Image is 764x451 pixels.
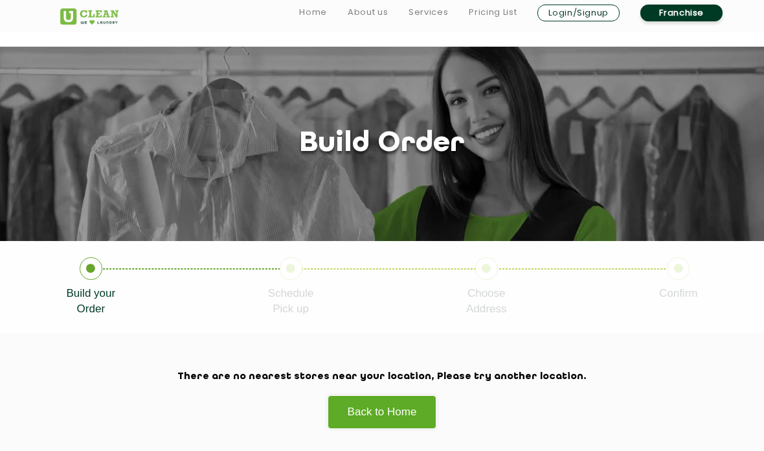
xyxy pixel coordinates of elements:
p: Build your Order [67,286,116,317]
a: Pricing List [469,5,517,20]
h1: Build order [299,128,465,161]
a: Franchise [640,5,723,21]
a: Back to Home [328,395,437,429]
img: UClean Laundry and Dry Cleaning [60,8,118,25]
a: Services [409,5,448,20]
a: About us [348,5,388,20]
h2: There are no nearest stores near your location, Please try another location. [60,371,704,383]
p: Choose Address [466,286,506,317]
a: Login/Signup [537,5,620,21]
p: Schedule Pick up [268,286,314,317]
p: Confirm [659,286,698,301]
a: Home [299,5,327,20]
